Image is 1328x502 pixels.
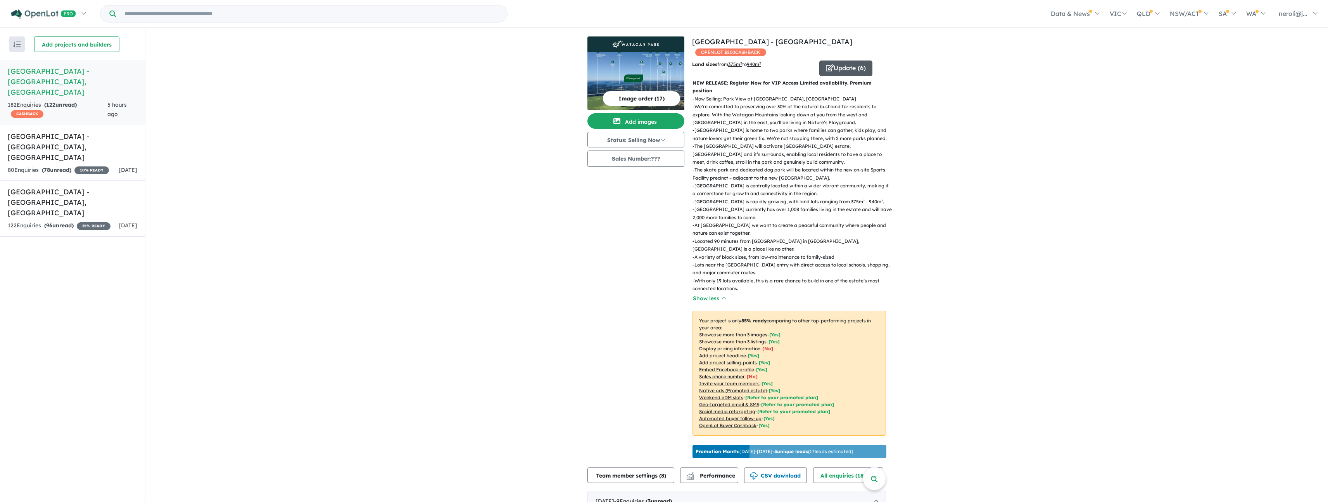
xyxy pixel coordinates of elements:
span: CASHBACK [11,110,43,118]
span: 25 % READY [77,222,111,230]
span: [ Yes ] [769,332,781,338]
strong: ( unread) [42,166,71,173]
u: Weekend eDM slots [699,395,743,400]
button: Show less [692,294,726,303]
p: from [692,61,813,68]
b: 85 % ready [741,318,767,324]
u: Social media retargeting [699,409,755,414]
span: neroli@j... [1279,10,1307,17]
p: - The skate park and dedicated dog park will be located within the new on-site Sports Facility pr... [692,166,892,182]
b: Promotion Month: [696,448,739,454]
img: Watagan Park Estate - Cooranbong [587,52,684,110]
b: Land sizes [692,61,717,67]
strong: ( unread) [44,222,74,229]
img: Watagan Park Estate - Cooranbong Logo [591,40,681,49]
p: - [GEOGRAPHIC_DATA] is centrally located within a wider vibrant community, making it a cornerston... [692,182,892,198]
u: Native ads (Promoted estate) [699,388,767,393]
button: Image order (17) [603,91,680,106]
button: Add projects and builders [34,36,119,52]
span: [DATE] [119,166,137,173]
span: [DATE] [119,222,137,229]
u: Display pricing information [699,346,760,351]
a: [GEOGRAPHIC_DATA] - [GEOGRAPHIC_DATA] [692,37,852,46]
u: 940 m [747,61,761,67]
b: 5 unique leads [774,448,808,454]
button: Sales Number:??? [587,151,684,167]
sup: 2 [740,61,742,65]
span: [ Yes ] [768,339,780,344]
span: Performance [687,472,735,479]
u: Sales phone number [699,374,745,379]
p: [DATE] - [DATE] - ( 17 leads estimated) [696,448,853,455]
u: OpenLot Buyer Cashback [699,422,756,428]
p: - Now Selling: Park View at [GEOGRAPHIC_DATA], [GEOGRAPHIC_DATA] [692,95,892,103]
span: [Yes] [758,422,770,428]
div: 122 Enquir ies [8,221,111,230]
img: Openlot PRO Logo White [11,9,76,19]
u: Embed Facebook profile [699,367,754,372]
span: [Refer to your promoted plan] [757,409,830,414]
span: [Refer to your promoted plan] [745,395,818,400]
span: [Yes] [769,388,780,393]
strong: ( unread) [44,101,77,108]
button: All enquiries (184) [813,467,883,483]
button: Team member settings (8) [587,467,674,483]
span: to [742,61,761,67]
button: Performance [680,467,738,483]
p: - Located 90 minutes from [GEOGRAPHIC_DATA] in [GEOGRAPHIC_DATA], [GEOGRAPHIC_DATA] is a place li... [692,237,892,253]
span: [ Yes ] [762,381,773,386]
u: Showcase more than 3 images [699,332,767,338]
div: 182 Enquir ies [8,100,107,119]
span: 78 [44,166,50,173]
sup: 2 [759,61,761,65]
span: [Refer to your promoted plan] [761,402,834,407]
u: Invite your team members [699,381,760,386]
p: - [GEOGRAPHIC_DATA] is home to two parks where families can gather, kids play, and nature lovers ... [692,126,892,142]
button: Add images [587,113,684,129]
img: download icon [750,472,758,480]
span: [ Yes ] [759,360,770,365]
span: 122 [46,101,55,108]
span: 10 % READY [74,166,109,174]
u: 375 m [728,61,742,67]
div: 80 Enquir ies [8,166,109,175]
span: 5 hours ago [107,101,127,118]
p: - The [GEOGRAPHIC_DATA] will activate [GEOGRAPHIC_DATA] estate, [GEOGRAPHIC_DATA] and it’s surrou... [692,142,892,166]
img: sort.svg [13,42,21,47]
h5: [GEOGRAPHIC_DATA] - [GEOGRAPHIC_DATA] , [GEOGRAPHIC_DATA] [8,187,137,218]
button: CSV download [744,467,807,483]
span: [ No ] [747,374,758,379]
p: - A variety of block sizes, from low-maintenance to family-sized [692,253,892,261]
p: Your project is only comparing to other top-performing projects in your area: - - - - - - - - - -... [692,311,886,436]
button: Status: Selling Now [587,132,684,147]
img: bar-chart.svg [686,474,694,479]
u: Automated buyer follow-up [699,415,762,421]
p: - Lots near the [GEOGRAPHIC_DATA] entry with direct access to local schools, shopping, and major ... [692,261,892,277]
span: 8 [661,472,664,479]
u: Add project selling-points [699,360,757,365]
span: [ Yes ] [748,353,759,358]
h5: [GEOGRAPHIC_DATA] - [GEOGRAPHIC_DATA] , [GEOGRAPHIC_DATA] [8,131,137,163]
img: line-chart.svg [687,472,694,476]
p: - With only 19 lots available, this is a rare chance to build in one of the estate’s most connect... [692,277,892,293]
h5: [GEOGRAPHIC_DATA] - [GEOGRAPHIC_DATA] , [GEOGRAPHIC_DATA] [8,66,137,97]
u: Showcase more than 3 listings [699,339,767,344]
p: - [GEOGRAPHIC_DATA] currently has over 1,008 families living in the estate and will have 2,000 mo... [692,206,892,222]
span: [Yes] [763,415,775,421]
input: Try estate name, suburb, builder or developer [117,5,506,22]
span: OPENLOT $ 200 CASHBACK [695,48,766,56]
button: Update (6) [819,61,872,76]
span: [ Yes ] [756,367,767,372]
span: [ No ] [762,346,773,351]
a: Watagan Park Estate - Cooranbong LogoWatagan Park Estate - Cooranbong [587,36,684,110]
p: - [GEOGRAPHIC_DATA] is rapidly growing, with land lots ranging from 375m² - 940m². [692,198,892,206]
u: Geo-targeted email & SMS [699,402,759,407]
p: NEW RELEASE: Register Now for VIP Access Limited availability. Premium position [692,79,886,95]
u: Add project headline [699,353,746,358]
p: - We’re committed to preserving over 30% of the natural bushland for residents to explore. With t... [692,103,892,126]
span: 96 [46,222,52,229]
p: - At [GEOGRAPHIC_DATA] we want to create a peaceful community where people and nature can exist t... [692,222,892,237]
